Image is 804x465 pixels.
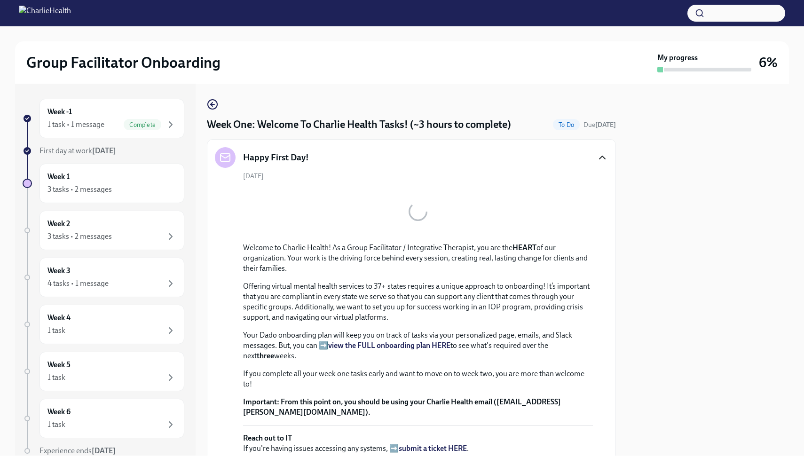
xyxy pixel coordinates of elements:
span: First day at work [39,146,116,155]
h6: Week 4 [47,313,71,323]
h6: Week 3 [47,266,71,276]
strong: Important: [243,397,279,406]
a: submit a ticket HERE [399,444,467,453]
a: Week -11 task • 1 messageComplete [23,99,184,138]
a: Week 34 tasks • 1 message [23,258,184,297]
strong: [DATE] [92,446,116,455]
p: Welcome to Charlie Health! As a Group Facilitator / Integrative Therapist, you are the of our org... [243,243,593,274]
a: view the FULL onboarding plan HERE [328,341,450,350]
h3: 6% [759,54,778,71]
div: 4 tasks • 1 message [47,278,109,289]
strong: Reach out to IT [243,433,292,442]
p: Your Dado onboarding plan will keep you on track of tasks via your personalized page, emails, and... [243,330,593,361]
button: Zoom image [287,188,549,235]
div: 1 task [47,372,65,383]
h6: Week 2 [47,219,70,229]
p: If you're having issues accessing any systems, ➡️ . [243,433,593,454]
p: Offering virtual mental health services to 37+ states requires a unique approach to onboarding! I... [243,281,593,323]
span: To Do [553,121,580,128]
div: 1 task [47,419,65,430]
h6: Week -1 [47,107,72,117]
strong: My progress [657,53,698,63]
a: Week 51 task [23,352,184,391]
strong: HEART [512,243,536,252]
h2: Group Facilitator Onboarding [26,53,221,72]
a: Week 41 task [23,305,184,344]
h5: Happy First Day! [243,151,309,164]
strong: From this point on, you should be using your Charlie Health email ([EMAIL_ADDRESS][PERSON_NAME][D... [243,397,561,417]
a: Week 61 task [23,399,184,438]
a: Week 23 tasks • 2 messages [23,211,184,250]
img: CharlieHealth [19,6,71,21]
div: 1 task [47,325,65,336]
p: If you complete all your week one tasks early and want to move on to week two, you are more than ... [243,369,593,389]
strong: [DATE] [595,121,616,129]
h6: Week 5 [47,360,71,370]
h6: Week 6 [47,407,71,417]
a: Week 13 tasks • 2 messages [23,164,184,203]
span: Complete [124,121,161,128]
strong: [DATE] [92,146,116,155]
h4: Week One: Welcome To Charlie Health Tasks! (~3 hours to complete) [207,118,511,132]
strong: three [257,351,274,360]
span: Experience ends [39,446,116,455]
span: Due [583,121,616,129]
span: [DATE] [243,172,264,181]
div: 3 tasks • 2 messages [47,231,112,242]
h6: Week 1 [47,172,70,182]
div: 1 task • 1 message [47,119,104,130]
a: First day at work[DATE] [23,146,184,156]
div: 3 tasks • 2 messages [47,184,112,195]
